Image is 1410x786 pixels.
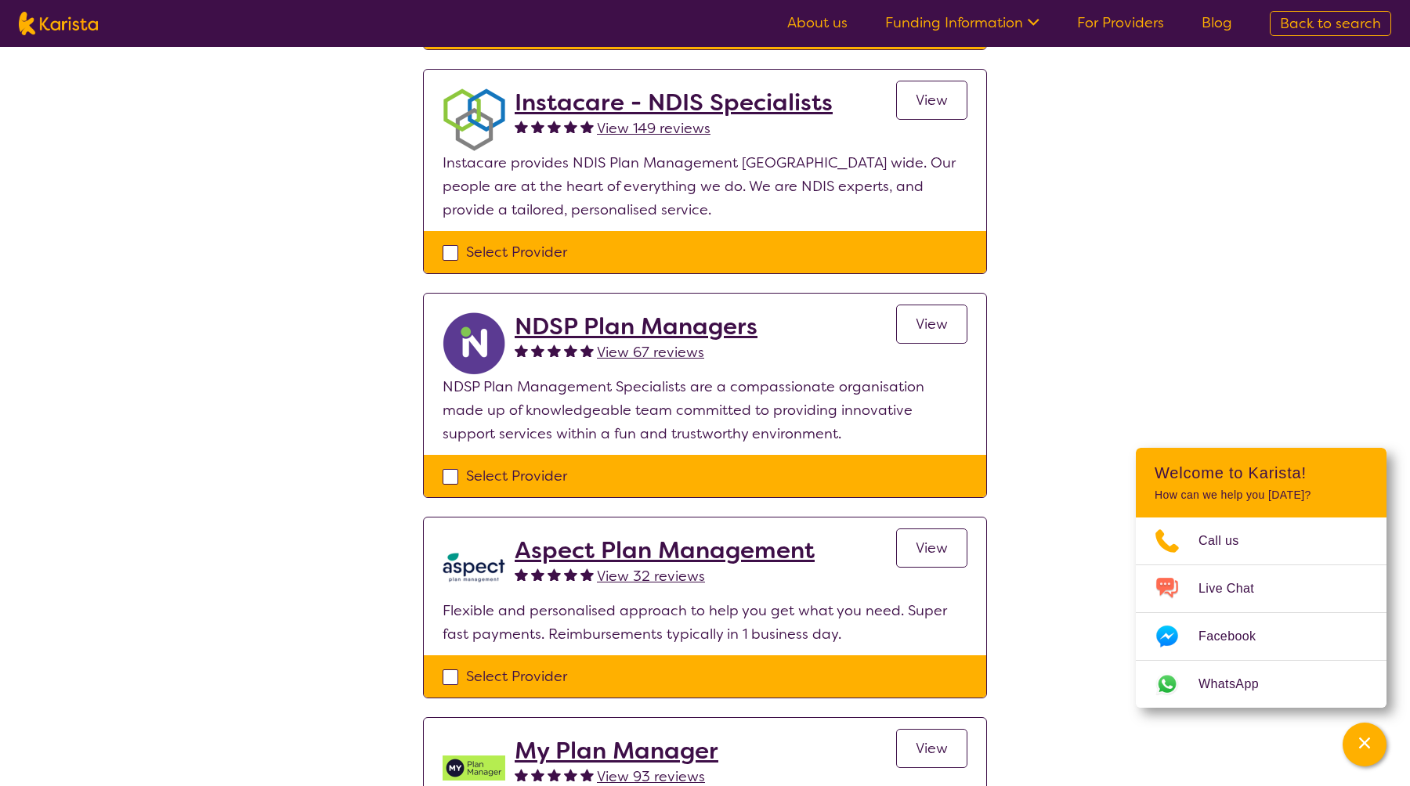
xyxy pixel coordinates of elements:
[515,768,528,781] img: fullstar
[580,344,594,357] img: fullstar
[580,120,594,133] img: fullstar
[597,119,710,138] span: View 149 reviews
[597,343,704,362] span: View 67 reviews
[564,344,577,357] img: fullstar
[548,120,561,133] img: fullstar
[515,88,833,117] a: Instacare - NDIS Specialists
[443,599,967,646] p: Flexible and personalised approach to help you get what you need. Super fast payments. Reimbursem...
[896,729,967,768] a: View
[443,375,967,445] p: NDSP Plan Management Specialists are a compassionate organisation made up of knowledgeable team c...
[531,568,544,581] img: fullstar
[443,151,967,222] p: Instacare provides NDIS Plan Management [GEOGRAPHIC_DATA] wide. Our people are at the heart of ev...
[597,767,705,786] span: View 93 reviews
[1198,625,1274,648] span: Facebook
[515,120,528,133] img: fullstar
[443,88,505,151] img: obkhna0zu27zdd4ubuus.png
[1198,577,1273,600] span: Live Chat
[916,539,948,557] span: View
[896,305,967,344] a: View
[1136,661,1386,708] a: Web link opens in a new tab.
[597,117,710,140] a: View 149 reviews
[1155,489,1368,502] p: How can we help you [DATE]?
[515,344,528,357] img: fullstar
[580,568,594,581] img: fullstar
[1077,13,1164,32] a: For Providers
[916,315,948,334] span: View
[597,567,705,586] span: View 32 reviews
[515,536,815,564] a: Aspect Plan Management
[1136,517,1386,708] ul: Choose channel
[531,768,544,781] img: fullstar
[564,768,577,781] img: fullstar
[548,768,561,781] img: fullstar
[564,568,577,581] img: fullstar
[548,568,561,581] img: fullstar
[597,564,705,588] a: View 32 reviews
[916,739,948,758] span: View
[1202,13,1232,32] a: Blog
[597,341,704,364] a: View 67 reviews
[885,13,1039,32] a: Funding Information
[443,536,505,599] img: lkb8hqptqmnl8bp1urdw.png
[896,528,967,568] a: View
[896,81,967,120] a: View
[19,12,98,35] img: Karista logo
[515,568,528,581] img: fullstar
[1136,448,1386,708] div: Channel Menu
[580,768,594,781] img: fullstar
[515,312,757,341] a: NDSP Plan Managers
[916,91,948,110] span: View
[1155,463,1368,482] h2: Welcome to Karista!
[564,120,577,133] img: fullstar
[531,344,544,357] img: fullstar
[787,13,848,32] a: About us
[1280,14,1381,33] span: Back to search
[1270,11,1391,36] a: Back to search
[531,120,544,133] img: fullstar
[1198,672,1278,696] span: WhatsApp
[1198,529,1258,553] span: Call us
[515,737,718,765] a: My Plan Manager
[443,312,505,375] img: ryxpuxvt8mh1enfatjpo.png
[548,344,561,357] img: fullstar
[1343,723,1386,766] button: Channel Menu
